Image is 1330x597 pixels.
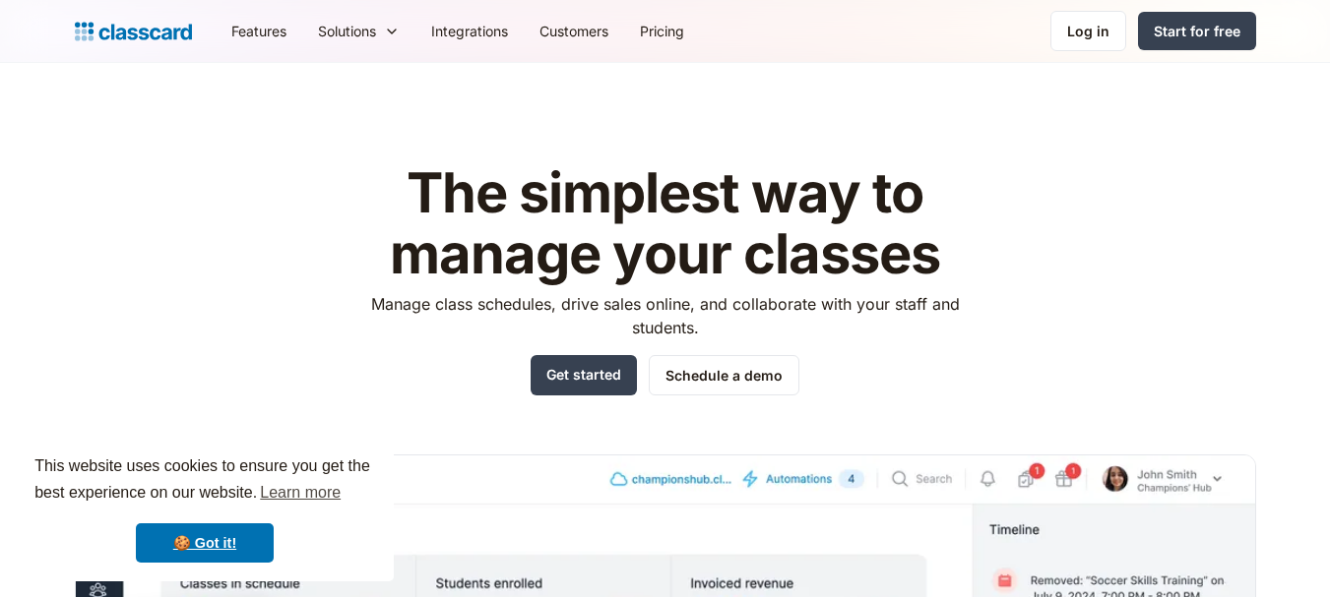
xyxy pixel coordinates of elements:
[531,355,637,395] a: Get started
[136,523,274,563] a: dismiss cookie message
[34,454,375,507] span: This website uses cookies to ensure you get the best experience on our website.
[1138,12,1256,50] a: Start for free
[16,436,394,581] div: cookieconsent
[75,18,192,45] a: home
[352,163,978,284] h1: The simplest way to manage your classes
[1050,11,1126,51] a: Log in
[257,478,344,507] a: learn more about cookies
[1067,21,1109,41] div: Log in
[318,21,376,41] div: Solutions
[624,9,700,53] a: Pricing
[649,355,799,395] a: Schedule a demo
[352,292,978,339] p: Manage class schedules, drive sales online, and collaborate with your staff and students.
[1154,21,1240,41] div: Start for free
[216,9,302,53] a: Features
[524,9,624,53] a: Customers
[415,9,524,53] a: Integrations
[302,9,415,53] div: Solutions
